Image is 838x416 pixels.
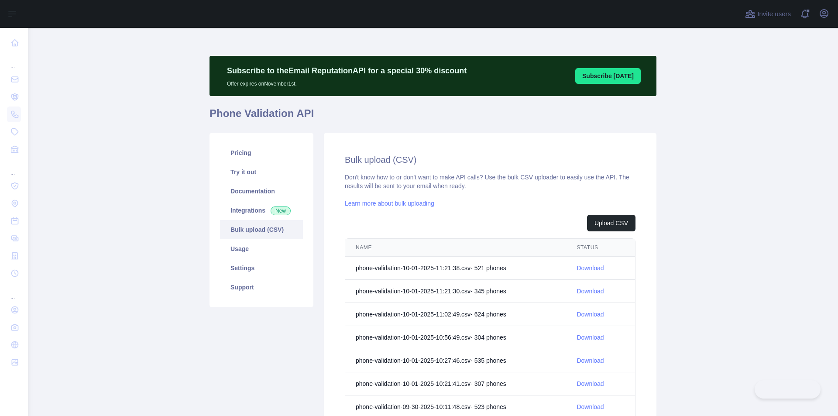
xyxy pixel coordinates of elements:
td: phone-validation-10-01-2025-10:56:49.csv - 304 phone s [345,326,566,349]
button: Invite users [743,7,793,21]
a: Documentation [220,182,303,201]
td: phone-validation-10-01-2025-10:21:41.csv - 307 phone s [345,372,566,395]
a: Learn more about bulk uploading [345,200,434,207]
a: Download [577,403,604,410]
a: Download [577,311,604,318]
a: Integrations New [220,201,303,220]
td: phone-validation-10-01-2025-10:27:46.csv - 535 phone s [345,349,566,372]
a: Settings [220,258,303,278]
p: Offer expires on November 1st. [227,77,467,87]
th: STATUS [566,239,635,257]
p: Subscribe to the Email Reputation API for a special 30 % discount [227,65,467,77]
a: Usage [220,239,303,258]
a: Try it out [220,162,303,182]
div: ... [7,52,21,70]
h2: Bulk upload (CSV) [345,154,635,166]
td: phone-validation-10-01-2025-11:21:30.csv - 345 phone s [345,280,566,303]
span: New [271,206,291,215]
a: Download [577,265,604,272]
button: Subscribe [DATE] [575,68,641,84]
a: Pricing [220,143,303,162]
a: Download [577,380,604,387]
a: Download [577,288,604,295]
td: phone-validation-10-01-2025-11:02:49.csv - 624 phone s [345,303,566,326]
a: Support [220,278,303,297]
div: ... [7,159,21,176]
div: ... [7,283,21,300]
span: Invite users [757,9,791,19]
th: NAME [345,239,566,257]
td: phone-validation-10-01-2025-11:21:38.csv - 521 phone s [345,257,566,280]
a: Download [577,357,604,364]
a: Bulk upload (CSV) [220,220,303,239]
a: Download [577,334,604,341]
h1: Phone Validation API [209,107,656,127]
iframe: Toggle Customer Support [755,380,821,399]
button: Upload CSV [587,215,635,231]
